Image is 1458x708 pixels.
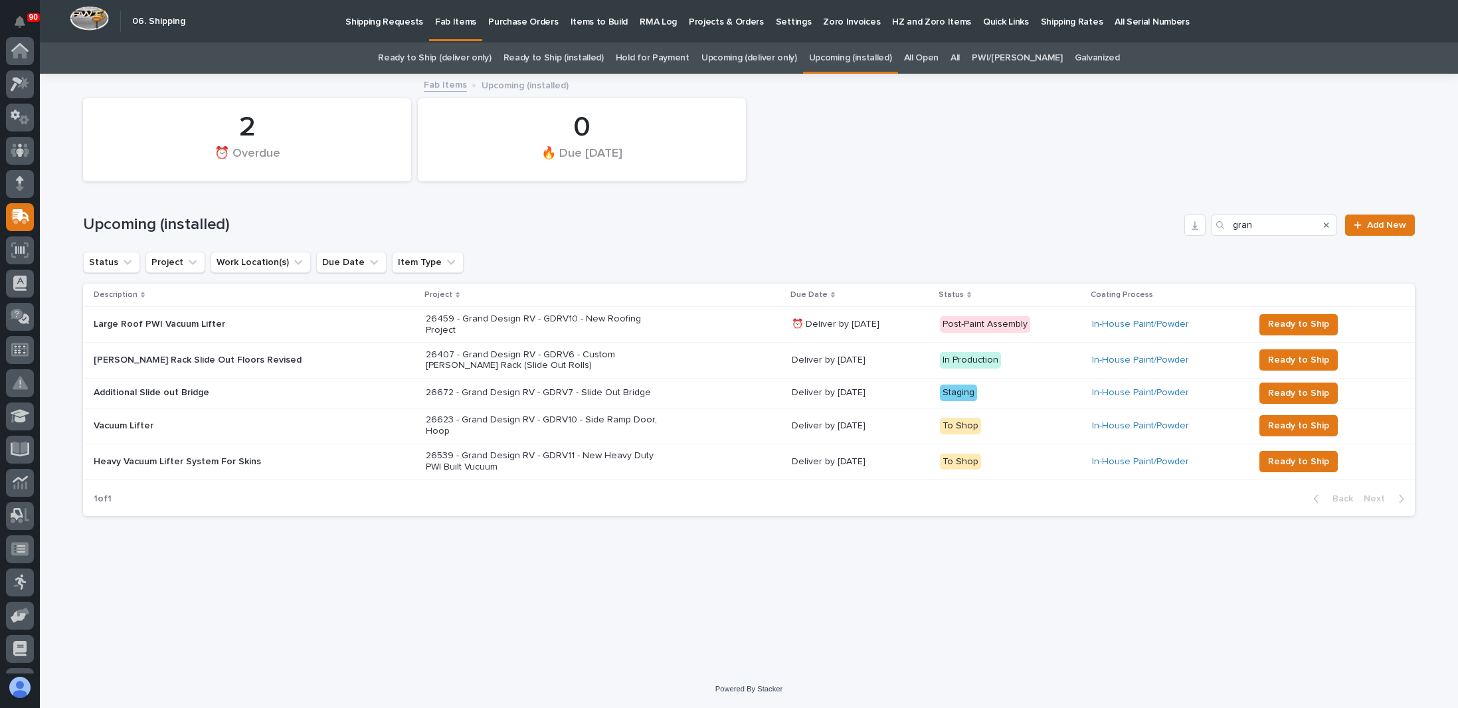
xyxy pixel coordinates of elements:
button: Ready to Ship [1259,314,1338,335]
tr: Vacuum LifterVacuum Lifter 26623 - Grand Design RV - GDRV10 - Side Ramp Door, HoopDeliver by [DAT... [83,408,1415,444]
a: In-House Paint/Powder [1092,387,1189,398]
p: 26623 - Grand Design RV - GDRV10 - Side Ramp Door, Hoop [426,414,658,437]
p: Heavy Vacuum Lifter System For Skins [94,454,264,468]
p: Coating Process [1091,288,1153,302]
button: Ready to Ship [1259,349,1338,371]
a: Powered By Stacker [715,685,782,693]
p: Status [939,288,964,302]
div: Post-Paint Assembly [940,316,1030,333]
p: [PERSON_NAME] Rack Slide Out Floors Revised [94,352,304,366]
tr: Large Roof PWI Vacuum LifterLarge Roof PWI Vacuum Lifter 26459 - Grand Design RV - GDRV10 - New R... [83,307,1415,343]
p: 26672 - Grand Design RV - GDRV7 - Slide Out Bridge [426,387,658,398]
p: Due Date [790,288,828,302]
p: Deliver by [DATE] [792,387,929,398]
a: Add New [1345,215,1415,236]
a: In-House Paint/Powder [1092,456,1189,468]
a: Galvanized [1075,43,1120,74]
tr: Heavy Vacuum Lifter System For SkinsHeavy Vacuum Lifter System For Skins 26539 - Grand Design RV ... [83,444,1415,480]
a: In-House Paint/Powder [1092,355,1189,366]
button: Notifications [6,8,34,36]
button: Work Location(s) [211,252,311,273]
h2: 06. Shipping [132,16,185,27]
span: Ready to Ship [1268,385,1329,401]
p: ⏰ Deliver by [DATE] [792,319,929,330]
button: Ready to Ship [1259,383,1338,404]
div: To Shop [940,418,981,434]
tr: [PERSON_NAME] Rack Slide Out Floors Revised[PERSON_NAME] Rack Slide Out Floors Revised 26407 - Gr... [83,342,1415,378]
p: 90 [29,13,38,22]
button: Ready to Ship [1259,451,1338,472]
span: Ready to Ship [1268,352,1329,368]
input: Search [1211,215,1337,236]
button: users-avatar [6,673,34,701]
div: In Production [940,352,1001,369]
button: Back [1303,493,1358,505]
p: 26539 - Grand Design RV - GDRV11 - New Heavy Duty PWI Built Vucuum [426,450,658,473]
a: In-House Paint/Powder [1092,420,1189,432]
p: Large Roof PWI Vacuum Lifter [94,316,228,330]
a: Ready to Ship (installed) [503,43,604,74]
img: Workspace Logo [70,6,109,31]
p: Project [424,288,452,302]
p: Description [94,288,137,302]
a: Fab Items [424,76,467,92]
button: Status [83,252,140,273]
button: Next [1358,493,1415,505]
span: Ready to Ship [1268,454,1329,470]
a: Upcoming (deliver only) [701,43,797,74]
button: Project [145,252,205,273]
span: Ready to Ship [1268,418,1329,434]
p: Vacuum Lifter [94,418,156,432]
p: 26459 - Grand Design RV - GDRV10 - New Roofing Project [426,313,658,336]
div: 🔥 Due [DATE] [440,145,723,173]
span: Back [1324,493,1353,505]
a: Ready to Ship (deliver only) [378,43,491,74]
p: Upcoming (installed) [482,77,569,92]
tr: Additional Slide out BridgeAdditional Slide out Bridge 26672 - Grand Design RV - GDRV7 - Slide Ou... [83,378,1415,408]
a: All Open [904,43,939,74]
a: Hold for Payment [616,43,689,74]
a: In-House Paint/Powder [1092,319,1189,330]
button: Item Type [392,252,464,273]
div: Notifications90 [17,16,34,37]
p: 26407 - Grand Design RV - GDRV6 - Custom [PERSON_NAME] Rack (Slide Out Rolls) [426,349,658,372]
button: Due Date [316,252,387,273]
a: Upcoming (installed) [809,43,892,74]
a: PWI/[PERSON_NAME] [972,43,1063,74]
div: 0 [440,111,723,144]
span: Add New [1367,221,1406,230]
p: 1 of 1 [83,483,122,515]
a: All [951,43,960,74]
div: To Shop [940,454,981,470]
p: Deliver by [DATE] [792,420,929,432]
p: Deliver by [DATE] [792,355,929,366]
span: Next [1364,493,1393,505]
button: Ready to Ship [1259,415,1338,436]
div: ⏰ Overdue [106,145,389,173]
p: Additional Slide out Bridge [94,385,212,398]
div: 2 [106,111,389,144]
div: Staging [940,385,977,401]
h1: Upcoming (installed) [83,215,1179,234]
span: Ready to Ship [1268,316,1329,332]
p: Deliver by [DATE] [792,456,929,468]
